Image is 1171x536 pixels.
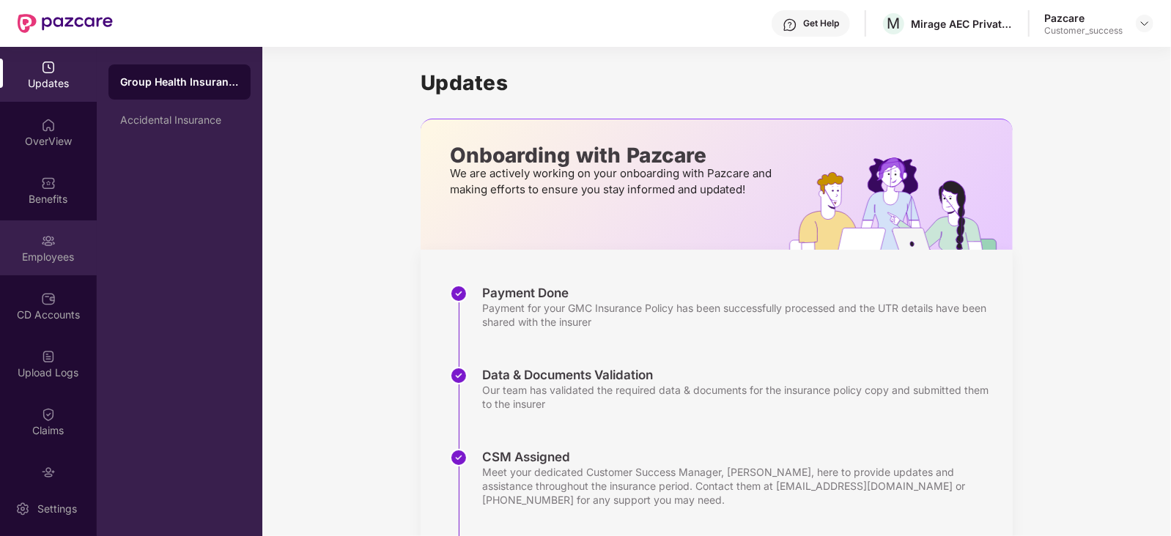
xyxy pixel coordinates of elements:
[803,18,839,29] div: Get Help
[41,118,56,133] img: svg+xml;base64,PHN2ZyBpZD0iSG9tZSIgeG1sbnM9Imh0dHA6Ly93d3cudzMub3JnLzIwMDAvc3ZnIiB3aWR0aD0iMjAiIG...
[41,60,56,75] img: svg+xml;base64,PHN2ZyBpZD0iVXBkYXRlZCIgeG1sbnM9Imh0dHA6Ly93d3cudzMub3JnLzIwMDAvc3ZnIiB3aWR0aD0iMj...
[450,285,468,302] img: svg+xml;base64,PHN2ZyBpZD0iU3RlcC1Eb25lLTMyeDMyIiB4bWxucz0iaHR0cDovL3d3dy53My5vcmcvMjAwMC9zdmciIH...
[421,70,1013,95] h1: Updates
[482,301,998,329] div: Payment for your GMC Insurance Policy has been successfully processed and the UTR details have be...
[783,18,797,32] img: svg+xml;base64,PHN2ZyBpZD0iSGVscC0zMngzMiIgeG1sbnM9Imh0dHA6Ly93d3cudzMub3JnLzIwMDAvc3ZnIiB3aWR0aD...
[41,465,56,480] img: svg+xml;base64,PHN2ZyBpZD0iRW5kb3JzZW1lbnRzIiB4bWxucz0iaHR0cDovL3d3dy53My5vcmcvMjAwMC9zdmciIHdpZH...
[450,165,776,198] p: We are actively working on your onboarding with Pazcare and making efforts to ensure you stay inf...
[41,234,56,248] img: svg+xml;base64,PHN2ZyBpZD0iRW1wbG95ZWVzIiB4bWxucz0iaHR0cDovL3d3dy53My5vcmcvMjAwMC9zdmciIHdpZHRoPS...
[482,449,998,465] div: CSM Assigned
[18,14,113,33] img: New Pazcare Logo
[41,291,56,306] img: svg+xml;base64,PHN2ZyBpZD0iQ0RfQWNjb3VudHMiIGRhdGEtbmFtZT0iQ0QgQWNjb3VudHMiIHhtbG5zPSJodHRwOi8vd3...
[41,176,56,190] img: svg+xml;base64,PHN2ZyBpZD0iQmVuZWZpdHMiIHhtbG5zPSJodHRwOi8vd3d3LnczLm9yZy8yMDAwL3N2ZyIgd2lkdGg9Ij...
[1044,11,1123,25] div: Pazcare
[41,349,56,364] img: svg+xml;base64,PHN2ZyBpZD0iVXBsb2FkX0xvZ3MiIGRhdGEtbmFtZT0iVXBsb2FkIExvZ3MiIHhtbG5zPSJodHRwOi8vd3...
[450,149,776,162] p: Onboarding with Pazcare
[482,465,998,507] div: Meet your dedicated Customer Success Manager, [PERSON_NAME], here to provide updates and assistan...
[789,157,1013,250] img: hrOnboarding
[15,502,30,516] img: svg+xml;base64,PHN2ZyBpZD0iU2V0dGluZy0yMHgyMCIgeG1sbnM9Imh0dHA6Ly93d3cudzMub3JnLzIwMDAvc3ZnIiB3aW...
[120,114,239,126] div: Accidental Insurance
[450,449,468,466] img: svg+xml;base64,PHN2ZyBpZD0iU3RlcC1Eb25lLTMyeDMyIiB4bWxucz0iaHR0cDovL3d3dy53My5vcmcvMjAwMC9zdmciIH...
[887,15,901,32] span: M
[120,75,239,89] div: Group Health Insurance
[911,17,1013,31] div: Mirage AEC Private Limited
[450,367,468,384] img: svg+xml;base64,PHN2ZyBpZD0iU3RlcC1Eb25lLTMyeDMyIiB4bWxucz0iaHR0cDovL3d3dy53My5vcmcvMjAwMC9zdmciIH...
[482,367,998,383] div: Data & Documents Validation
[33,502,81,516] div: Settings
[1044,25,1123,37] div: Customer_success
[1139,18,1150,29] img: svg+xml;base64,PHN2ZyBpZD0iRHJvcGRvd24tMzJ4MzIiIHhtbG5zPSJodHRwOi8vd3d3LnczLm9yZy8yMDAwL3N2ZyIgd2...
[41,407,56,422] img: svg+xml;base64,PHN2ZyBpZD0iQ2xhaW0iIHhtbG5zPSJodHRwOi8vd3d3LnczLm9yZy8yMDAwL3N2ZyIgd2lkdGg9IjIwIi...
[482,285,998,301] div: Payment Done
[482,383,998,411] div: Our team has validated the required data & documents for the insurance policy copy and submitted ...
